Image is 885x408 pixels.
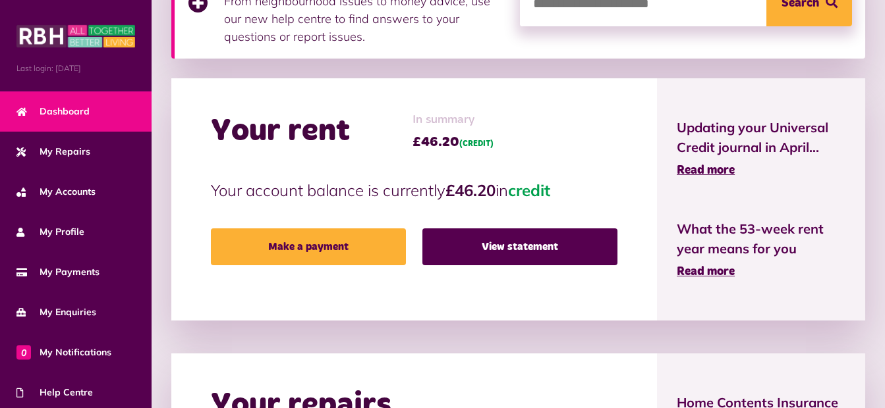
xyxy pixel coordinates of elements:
span: (CREDIT) [459,140,494,148]
span: Help Centre [16,386,93,399]
strong: £46.20 [445,180,496,200]
a: What the 53-week rent year means for you Read more [677,219,845,281]
span: Updating your Universal Credit journal in April... [677,118,845,157]
span: Dashboard [16,105,90,118]
img: MyRBH [16,23,135,49]
a: Make a payment [211,228,406,265]
span: Read more [677,165,735,176]
span: 0 [16,345,31,359]
p: Your account balance is currently in [211,178,617,202]
span: What the 53-week rent year means for you [677,219,845,259]
span: My Notifications [16,345,111,359]
h2: Your rent [211,113,350,151]
span: In summary [413,111,494,129]
span: My Enquiries [16,305,96,319]
span: My Accounts [16,185,96,199]
span: My Repairs [16,145,90,159]
span: credit [508,180,550,200]
span: My Payments [16,265,100,279]
span: Read more [677,266,735,278]
a: View statement [422,228,617,265]
span: £46.20 [413,132,494,152]
a: Updating your Universal Credit journal in April... Read more [677,118,845,180]
span: My Profile [16,225,84,239]
span: Last login: [DATE] [16,63,135,74]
